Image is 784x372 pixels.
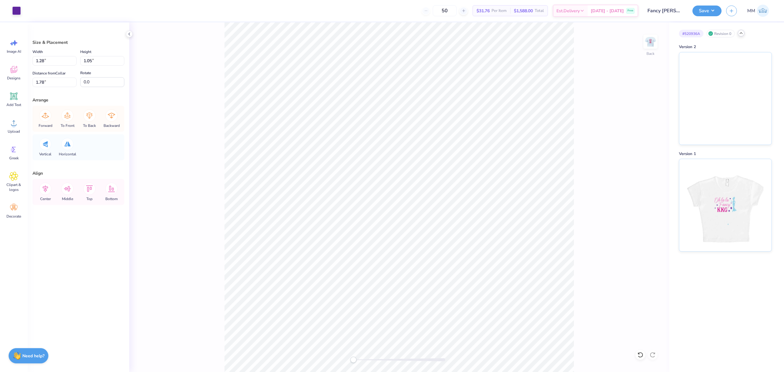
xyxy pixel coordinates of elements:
div: Align [32,170,124,177]
span: Middle [62,196,73,201]
a: MM [744,5,772,17]
label: Width [32,48,43,55]
img: Mariah Myssa Salurio [757,5,769,17]
span: MM [747,7,755,14]
img: Back [644,36,657,48]
span: $1,588.00 [514,8,533,14]
span: Designs [7,76,21,81]
div: Size & Placement [32,39,124,46]
span: To Back [83,123,96,128]
span: Total [535,8,544,14]
label: Rotate [80,69,91,77]
div: Accessibility label [350,357,356,363]
input: Untitled Design [643,5,688,17]
span: $31.76 [477,8,490,14]
span: Forward [39,123,52,128]
span: Vertical [39,152,51,157]
div: Arrange [32,97,124,103]
span: Clipart & logos [4,182,24,192]
img: Version 2 [679,52,771,145]
strong: Need help? [22,353,44,359]
span: Bottom [105,196,118,201]
div: Revision 0 [707,30,735,37]
span: Backward [104,123,120,128]
div: Version 2 [679,44,772,50]
span: Horizontal [59,152,76,157]
span: Add Text [6,102,21,107]
span: Free [628,9,633,13]
span: To Front [61,123,74,128]
span: Image AI [7,49,21,54]
span: Greek [9,156,19,161]
span: [DATE] - [DATE] [591,8,624,14]
div: # 520936A [679,30,703,37]
span: Decorate [6,214,21,219]
div: Back [646,51,654,56]
button: Save [692,6,722,16]
span: Est. Delivery [556,8,580,14]
span: Per Item [492,8,507,14]
label: Distance from Collar [32,70,66,77]
label: Height [80,48,91,55]
span: Top [86,196,92,201]
div: Version 1 [679,151,772,157]
img: Version 1 [687,159,763,251]
span: Center [40,196,51,201]
span: Upload [8,129,20,134]
input: – – [433,5,457,16]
